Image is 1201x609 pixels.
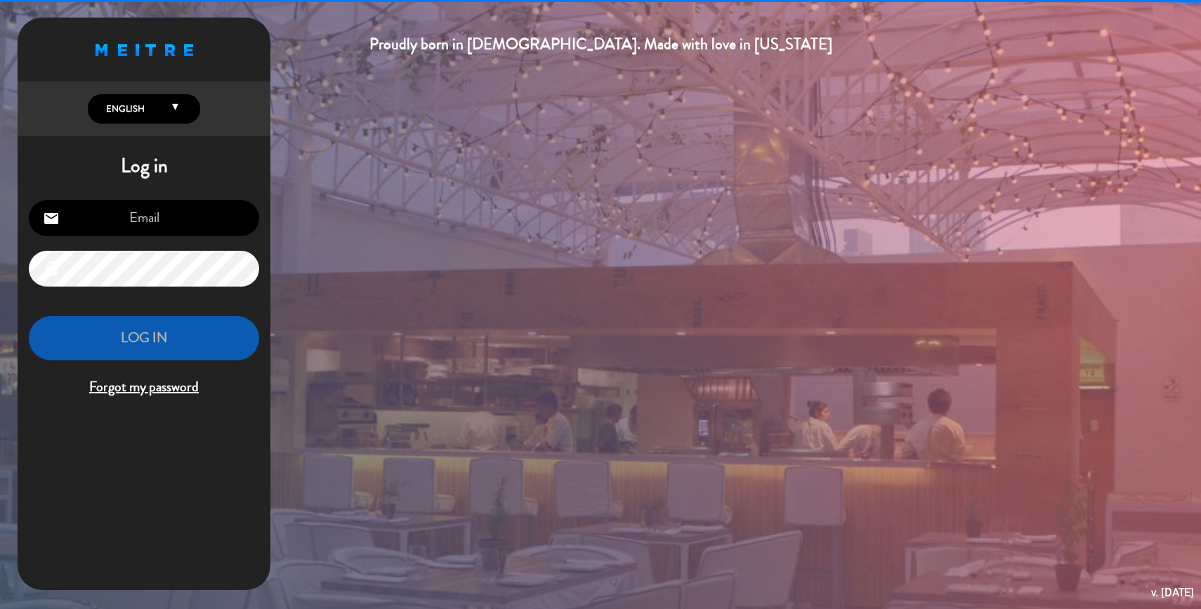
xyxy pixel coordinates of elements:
div: v. [DATE] [1151,583,1194,602]
i: lock [43,261,60,277]
span: Forgot my password [29,376,259,399]
button: LOG IN [29,316,259,360]
i: email [43,210,60,227]
span: English [103,102,145,116]
h1: Log in [18,155,270,178]
input: Email [29,200,259,236]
